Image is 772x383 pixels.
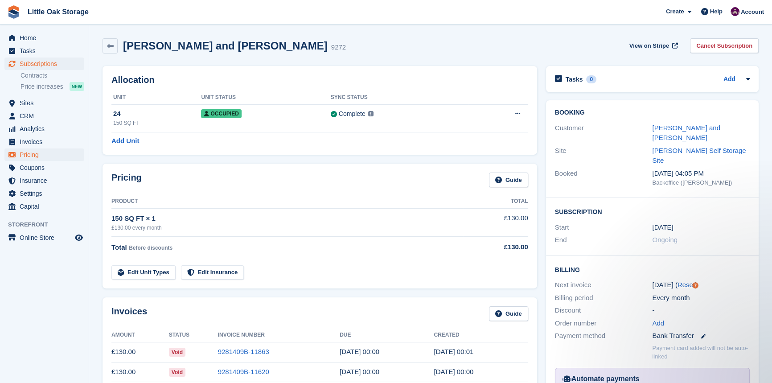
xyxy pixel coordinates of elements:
a: Contracts [21,71,84,80]
a: Preview store [74,232,84,243]
div: End [555,235,653,245]
h2: Subscription [555,207,750,216]
span: Coupons [20,161,73,174]
span: Ongoing [652,236,678,243]
a: Add [723,74,735,85]
time: 2025-08-31 23:00:00 UTC [340,348,379,355]
h2: Invoices [111,306,147,321]
a: menu [4,231,84,244]
div: Customer [555,123,653,143]
img: icon-info-grey-7440780725fd019a000dd9b08b2336e03edf1995a4989e88bcd33f0948082b44.svg [368,111,374,116]
a: View on Stripe [626,38,680,53]
img: Morgen Aujla [731,7,739,16]
div: [DATE] ( ) [652,280,750,290]
a: Price increases NEW [21,82,84,91]
span: Void [169,368,185,377]
span: Pricing [20,148,73,161]
a: Guide [489,306,528,321]
span: Price increases [21,82,63,91]
div: Next invoice [555,280,653,290]
span: Occupied [201,109,241,118]
a: Reset [678,281,695,288]
time: 2025-07-30 23:00:04 UTC [434,368,473,375]
div: 0 [586,75,596,83]
div: 9272 [331,42,346,53]
div: Complete [339,109,365,119]
div: £130.00 every month [111,224,464,232]
span: Tasks [20,45,73,57]
a: 9281409B-11863 [218,348,269,355]
div: Start [555,222,653,233]
a: menu [4,45,84,57]
div: Every month [652,293,750,303]
div: [DATE] 04:05 PM [652,169,750,179]
a: Add Unit [111,136,139,146]
td: £130.00 [111,362,169,382]
div: 150 SQ FT [113,119,201,127]
div: Site [555,146,653,166]
a: Little Oak Storage [24,4,92,19]
span: Total [111,243,127,251]
span: Analytics [20,123,73,135]
th: Invoice Number [218,328,340,342]
a: [PERSON_NAME] and [PERSON_NAME] [652,124,720,142]
a: Edit Unit Types [111,265,176,280]
time: 2025-08-30 23:01:16 UTC [434,348,473,355]
span: Account [741,8,764,16]
h2: Billing [555,265,750,274]
span: Sites [20,97,73,109]
div: Order number [555,318,653,329]
th: Amount [111,328,169,342]
a: Add [652,318,664,329]
div: NEW [70,82,84,91]
th: Product [111,194,464,209]
th: Status [169,328,218,342]
a: Edit Insurance [181,265,244,280]
h2: Pricing [111,173,142,187]
div: Payment method [555,331,653,341]
a: [PERSON_NAME] Self Storage Site [652,147,746,165]
span: Help [710,7,723,16]
span: Online Store [20,231,73,244]
a: menu [4,200,84,213]
a: 9281409B-11620 [218,368,269,375]
span: Invoices [20,136,73,148]
div: - [652,305,750,316]
span: Insurance [20,174,73,187]
span: Capital [20,200,73,213]
span: Settings [20,187,73,200]
div: 24 [113,109,201,119]
th: Total [464,194,528,209]
h2: Tasks [566,75,583,83]
div: Booked [555,169,653,187]
div: Backoffice ([PERSON_NAME]) [652,178,750,187]
span: Create [666,7,684,16]
a: Cancel Subscription [690,38,759,53]
th: Sync Status [331,91,468,105]
span: View on Stripe [629,41,669,50]
a: menu [4,161,84,174]
td: £130.00 [111,342,169,362]
h2: Allocation [111,75,528,85]
div: Discount [555,305,653,316]
div: Billing period [555,293,653,303]
th: Created [434,328,528,342]
a: menu [4,58,84,70]
h2: [PERSON_NAME] and [PERSON_NAME] [123,40,328,52]
span: Home [20,32,73,44]
th: Unit [111,91,201,105]
a: menu [4,136,84,148]
div: Bank Transfer [652,331,750,341]
span: Before discounts [129,245,172,251]
span: Storefront [8,220,89,229]
a: menu [4,148,84,161]
span: CRM [20,110,73,122]
img: stora-icon-8386f47178a22dfd0bd8f6a31ec36ba5ce8667c1dd55bd0f319d3a0aa187defe.svg [7,5,21,19]
a: menu [4,32,84,44]
a: menu [4,187,84,200]
a: menu [4,174,84,187]
a: menu [4,97,84,109]
th: Due [340,328,434,342]
span: Subscriptions [20,58,73,70]
div: 150 SQ FT × 1 [111,214,464,224]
